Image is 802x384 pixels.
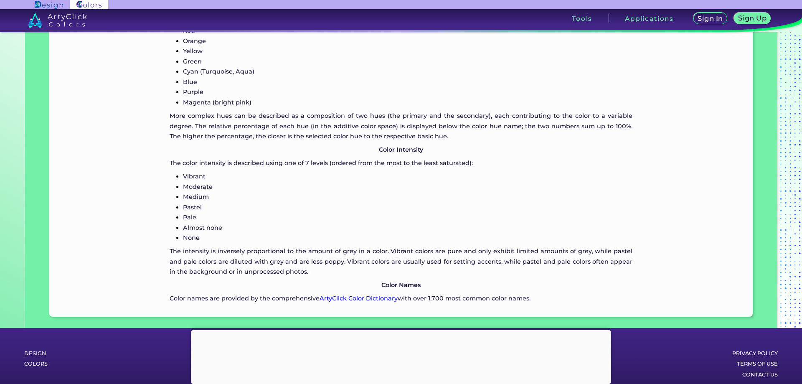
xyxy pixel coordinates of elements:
[24,359,137,369] a: Colors
[183,202,633,212] p: Pastel
[625,15,674,22] h3: Applications
[183,212,633,222] p: Pale
[170,293,633,303] p: Color names are provided by the comprehensive with over 1,700 most common color names.
[183,171,633,181] p: Vibrant
[739,15,766,21] h5: Sign Up
[191,330,611,382] iframe: Advertisement
[736,13,769,24] a: Sign Up
[572,15,592,22] h3: Tools
[666,359,778,369] a: Terms of Use
[666,348,778,359] a: Privacy policy
[183,182,633,192] p: Moderate
[24,348,137,359] a: Design
[183,87,633,97] p: Purple
[28,13,87,28] img: logo_artyclick_colors_white.svg
[666,369,778,380] a: Contact Us
[183,77,633,87] p: Blue
[183,233,633,243] p: None
[170,246,633,277] p: The intensity is inversely proportional to the amount of grey in a color. Vibrant colors are pure...
[170,145,633,155] p: Color Intensity
[170,158,633,168] p: The color intensity is described using one of 7 levels (ordered from the most to the least satura...
[320,295,398,302] a: ArtyClick Color Dictionary
[183,36,633,46] p: Orange
[699,15,722,22] h5: Sign In
[183,192,633,202] p: Medium
[170,280,633,290] p: Color Names
[695,13,726,24] a: Sign In
[183,56,633,66] p: Green
[183,223,633,233] p: Almost none
[185,342,618,353] h5: We'd love to hear from you!
[183,66,633,76] p: Cyan (Turquoise, Aqua)
[183,46,633,56] p: Yellow
[183,97,633,107] p: Magenta (bright pink)
[35,1,63,9] img: ArtyClick Design logo
[170,111,633,141] p: More complex hues can be described as a composition of two hues (the primary and the secondary), ...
